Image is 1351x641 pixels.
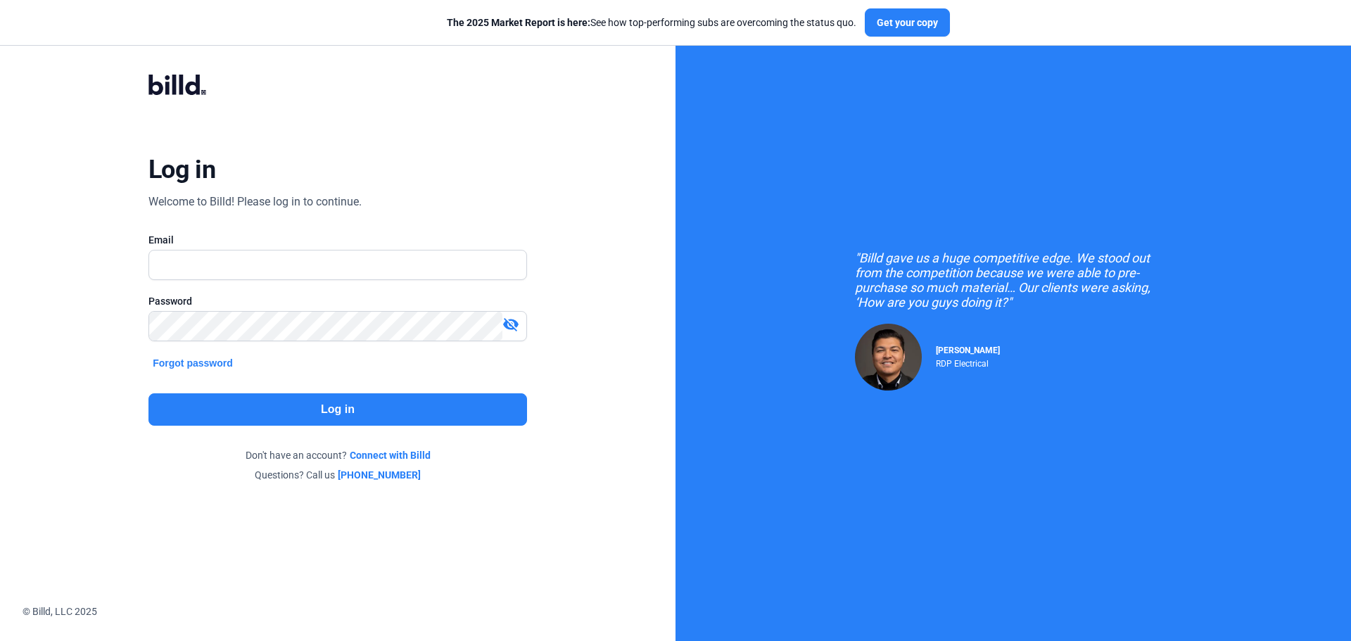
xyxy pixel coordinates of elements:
a: Connect with Billd [350,448,431,462]
div: "Billd gave us a huge competitive edge. We stood out from the competition because we were able to... [855,250,1172,310]
mat-icon: visibility_off [502,316,519,333]
img: Raul Pacheco [855,324,922,391]
div: Questions? Call us [148,468,527,482]
span: The 2025 Market Report is here: [447,17,590,28]
button: Log in [148,393,527,426]
div: RDP Electrical [936,355,1000,369]
div: Email [148,233,527,247]
button: Get your copy [865,8,950,37]
a: [PHONE_NUMBER] [338,468,421,482]
div: Don't have an account? [148,448,527,462]
button: Forgot password [148,355,237,371]
div: Welcome to Billd! Please log in to continue. [148,193,362,210]
div: Log in [148,154,215,185]
div: See how top-performing subs are overcoming the status quo. [447,15,856,30]
span: [PERSON_NAME] [936,345,1000,355]
div: Password [148,294,527,308]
